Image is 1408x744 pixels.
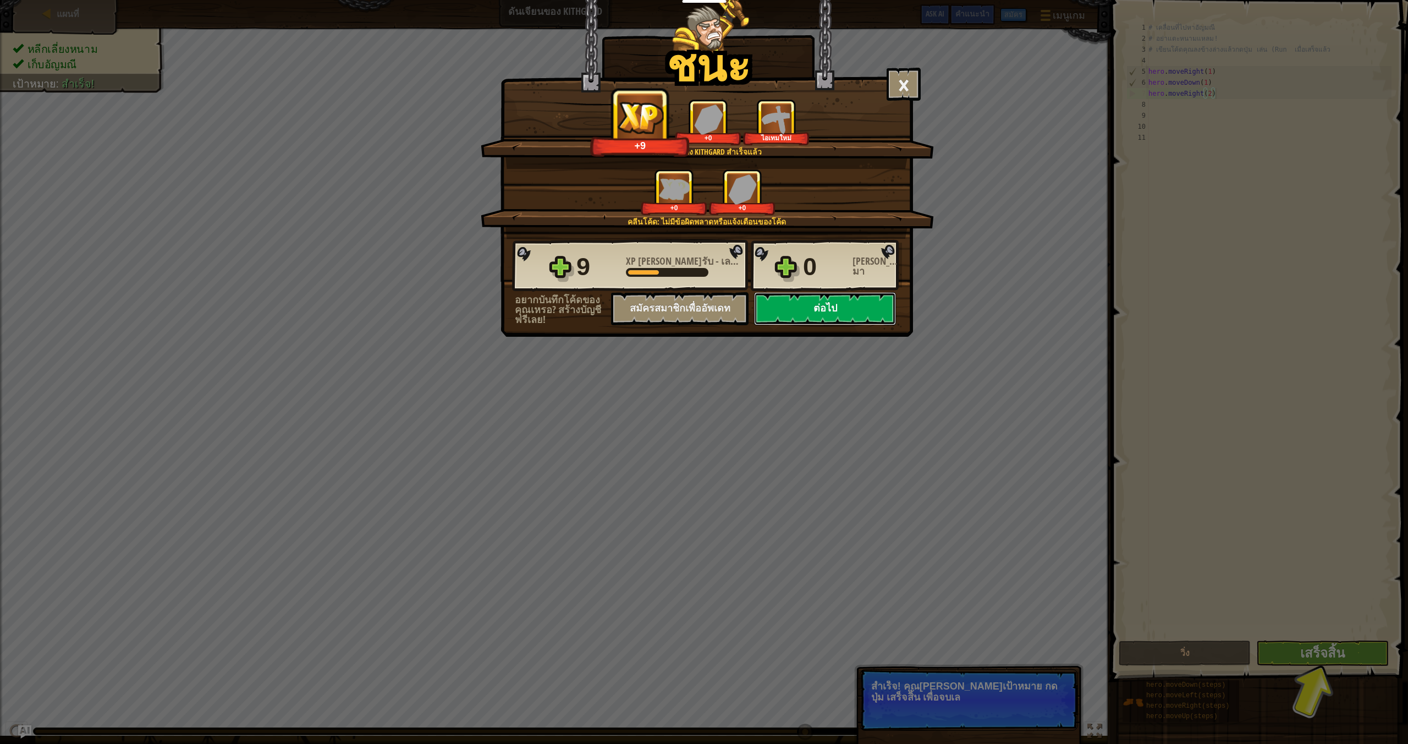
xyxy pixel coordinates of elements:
[745,134,807,142] div: ไอเทมใหม่
[533,146,880,157] div: ดันเจียนของ Kithgard สำเร็จแล้ว
[667,41,750,89] h1: ชนะ
[887,68,921,101] button: ×
[719,254,747,268] span: เลเวล
[711,204,773,212] div: +0
[853,256,902,276] div: [PERSON_NAME]ได้มา
[754,292,896,325] button: ต่อไป
[626,256,741,266] div: -
[576,249,619,285] div: 9
[643,204,705,212] div: +0
[593,139,687,152] div: +9
[803,249,846,285] div: 0
[533,216,880,227] div: คลีนโค้ด: ไม่มีข้อผิดพลาดหรือแจ้งเตือนของโค้ด
[515,295,611,325] div: อยากบันทึกโค้ดของคุณเหรอ? สร้างบัญชีฟรีเลย!
[626,254,716,268] span: XP [PERSON_NAME]รับ
[728,174,757,204] img: อัญมณีที่ได้มา
[618,101,664,134] img: XP ที่ได้รับ
[677,134,739,142] div: +0
[659,178,690,200] img: XP ที่ได้รับ
[611,292,749,325] button: สมัครสมาชิกเพื่ออัพเดท
[694,104,723,134] img: อัญมณีที่ได้มา
[761,104,791,134] img: ไอเทมใหม่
